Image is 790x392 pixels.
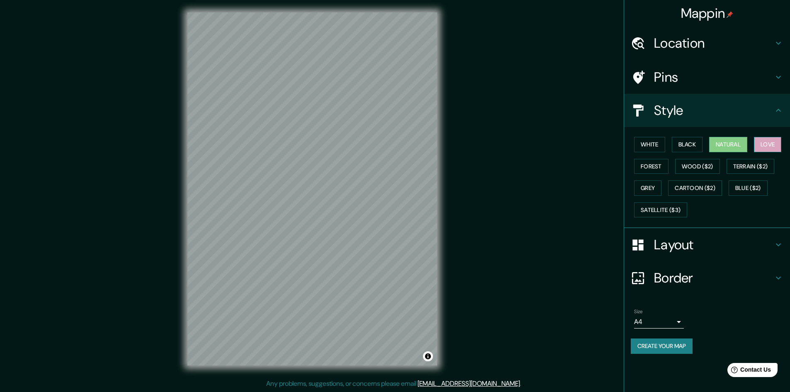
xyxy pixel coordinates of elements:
[624,61,790,94] div: Pins
[675,159,720,174] button: Wood ($2)
[523,379,524,389] div: .
[754,137,781,152] button: Love
[654,102,773,119] h4: Style
[668,180,722,196] button: Cartoon ($2)
[423,351,433,361] button: Toggle attribution
[672,137,703,152] button: Black
[654,270,773,286] h4: Border
[727,159,775,174] button: Terrain ($2)
[624,228,790,261] div: Layout
[634,202,687,218] button: Satellite ($3)
[634,180,661,196] button: Grey
[624,94,790,127] div: Style
[681,5,734,22] h4: Mappin
[521,379,523,389] div: .
[709,137,747,152] button: Natural
[727,11,733,18] img: pin-icon.png
[266,379,521,389] p: Any problems, suggestions, or concerns please email .
[624,261,790,295] div: Border
[654,35,773,51] h4: Location
[634,315,684,329] div: A4
[716,360,781,383] iframe: Help widget launcher
[418,379,520,388] a: [EMAIL_ADDRESS][DOMAIN_NAME]
[634,137,665,152] button: White
[624,27,790,60] div: Location
[654,236,773,253] h4: Layout
[654,69,773,85] h4: Pins
[729,180,768,196] button: Blue ($2)
[634,308,643,315] label: Size
[187,12,437,365] canvas: Map
[631,338,693,354] button: Create your map
[634,159,668,174] button: Forest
